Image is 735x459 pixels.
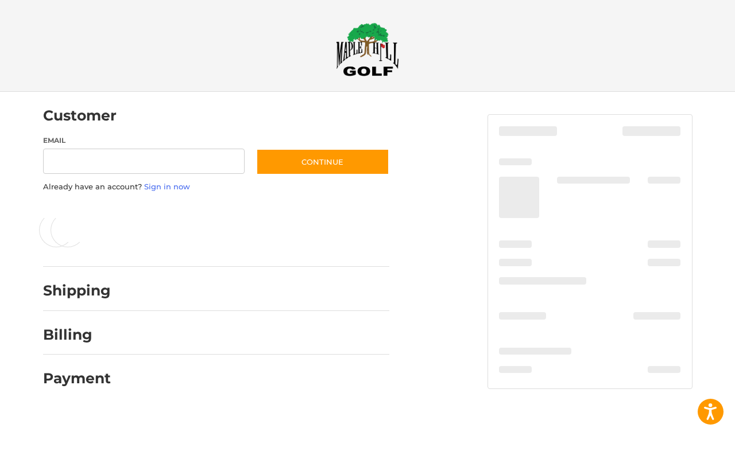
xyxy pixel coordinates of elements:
a: Sign in now [144,182,190,191]
img: Maple Hill Golf [336,22,399,76]
h2: Payment [43,369,111,387]
h2: Shipping [43,282,111,299]
label: Email [43,135,245,146]
h2: Customer [43,107,117,125]
p: Already have an account? [43,181,389,193]
button: Continue [256,149,389,175]
h2: Billing [43,326,110,344]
